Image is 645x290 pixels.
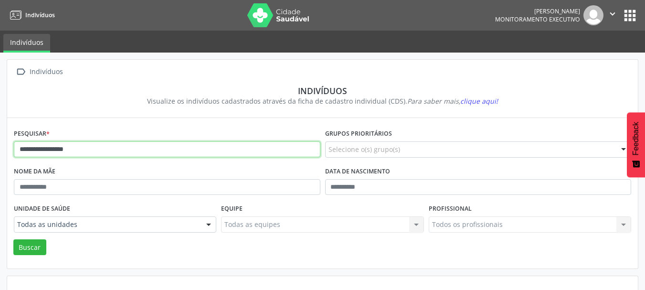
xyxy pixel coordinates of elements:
[14,202,70,216] label: Unidade de saúde
[407,97,498,106] i: Para saber mais,
[17,220,197,229] span: Todas as unidades
[28,65,64,79] div: Indivíduos
[495,7,580,15] div: [PERSON_NAME]
[221,202,243,216] label: Equipe
[13,239,46,256] button: Buscar
[7,7,55,23] a: Indivíduos
[3,34,50,53] a: Indivíduos
[14,127,50,141] label: Pesquisar
[14,65,28,79] i: 
[607,9,618,19] i: 
[21,86,624,96] div: Indivíduos
[627,112,645,177] button: Feedback - Mostrar pesquisa
[495,15,580,23] span: Monitoramento Executivo
[325,164,390,179] label: Data de nascimento
[14,164,55,179] label: Nome da mãe
[325,127,392,141] label: Grupos prioritários
[429,202,472,216] label: Profissional
[583,5,603,25] img: img
[14,65,64,79] a:  Indivíduos
[21,96,624,106] div: Visualize os indivíduos cadastrados através da ficha de cadastro individual (CDS).
[632,122,640,155] span: Feedback
[25,11,55,19] span: Indivíduos
[622,7,638,24] button: apps
[460,97,498,106] span: clique aqui!
[603,5,622,25] button: 
[328,144,400,154] span: Selecione o(s) grupo(s)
